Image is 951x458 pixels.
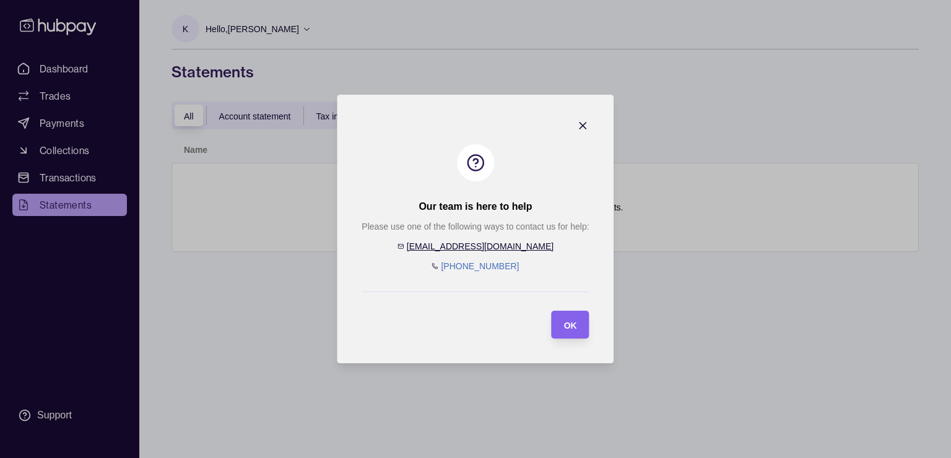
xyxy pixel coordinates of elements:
button: OK [552,311,589,339]
h2: Our team is here to help [419,200,532,214]
a: [EMAIL_ADDRESS][DOMAIN_NAME] [407,241,554,251]
p: Please use one of the following ways to contact us for help: [362,220,589,233]
span: OK [564,321,577,331]
a: [PHONE_NUMBER] [441,261,519,271]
